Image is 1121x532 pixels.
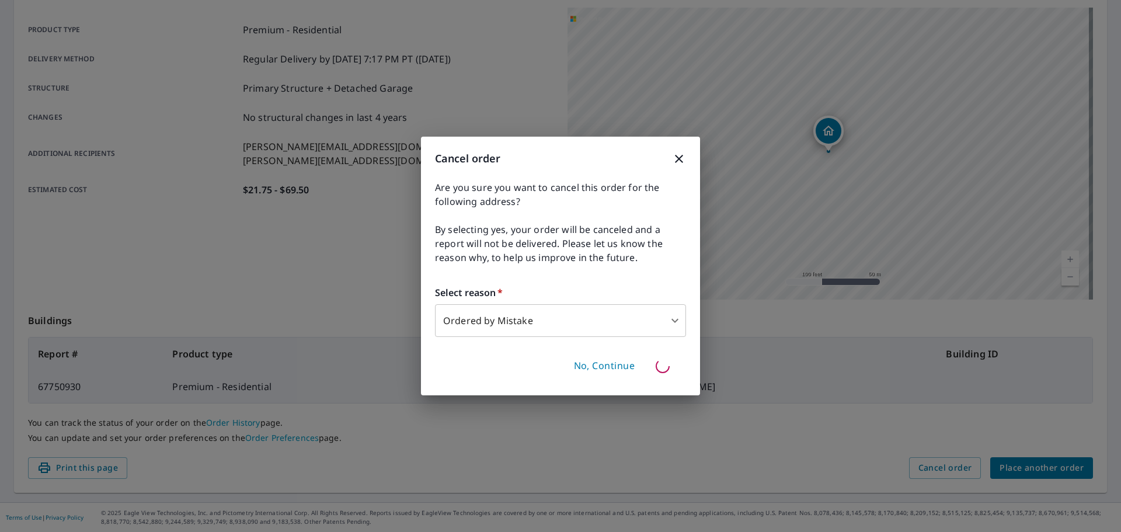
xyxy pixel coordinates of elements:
h3: Cancel order [435,151,686,166]
span: No, Continue [574,360,635,373]
span: By selecting yes, your order will be canceled and a report will not be delivered. Please let us k... [435,222,686,265]
button: No, Continue [569,356,640,376]
div: Ordered by Mistake [435,304,686,337]
label: Select reason [435,286,686,300]
span: Are you sure you want to cancel this order for the following address? [435,180,686,208]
